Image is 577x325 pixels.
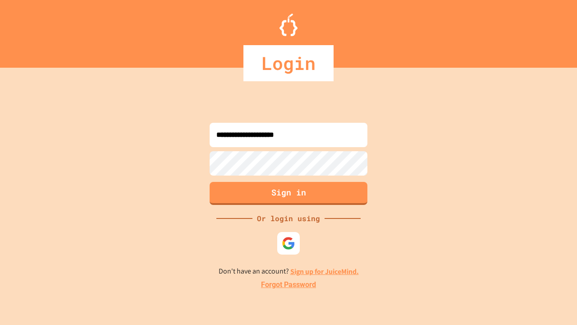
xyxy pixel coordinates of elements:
div: Login [243,45,334,81]
p: Don't have an account? [219,266,359,277]
iframe: chat widget [539,289,568,316]
a: Sign up for JuiceMind. [290,267,359,276]
iframe: chat widget [502,250,568,288]
button: Sign in [210,182,367,205]
img: google-icon.svg [282,237,295,250]
a: Forgot Password [261,279,316,290]
div: Or login using [252,213,325,224]
img: Logo.svg [279,14,298,36]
